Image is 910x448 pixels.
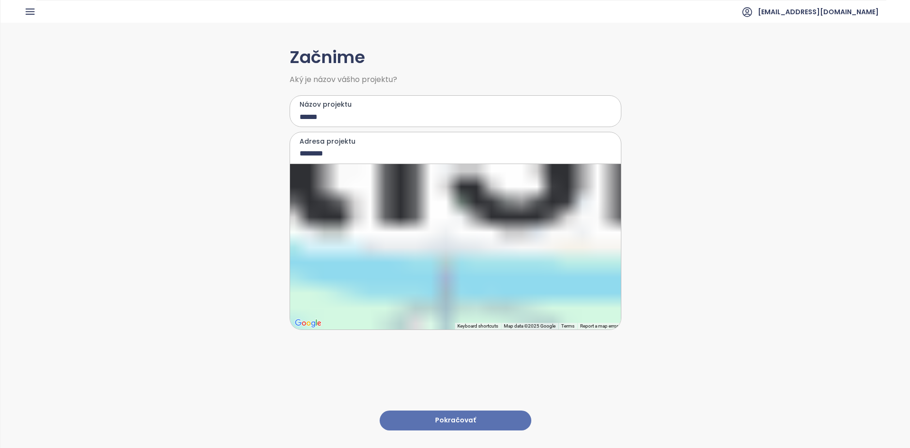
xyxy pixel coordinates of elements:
[300,99,611,110] label: Názov projektu
[457,323,498,329] button: Keyboard shortcuts
[758,0,879,23] span: [EMAIL_ADDRESS][DOMAIN_NAME]
[561,323,574,329] a: Terms (opens in new tab)
[290,44,621,71] h1: Začnime
[292,317,324,329] a: Open this area in Google Maps (opens a new window)
[300,136,611,146] label: Adresa projektu
[380,411,531,431] button: Pokračovať
[580,323,618,329] a: Report a map error
[292,317,324,329] img: Google
[504,323,555,329] span: Map data ©2025 Google
[290,76,621,83] span: Aký je názov vášho projektu?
